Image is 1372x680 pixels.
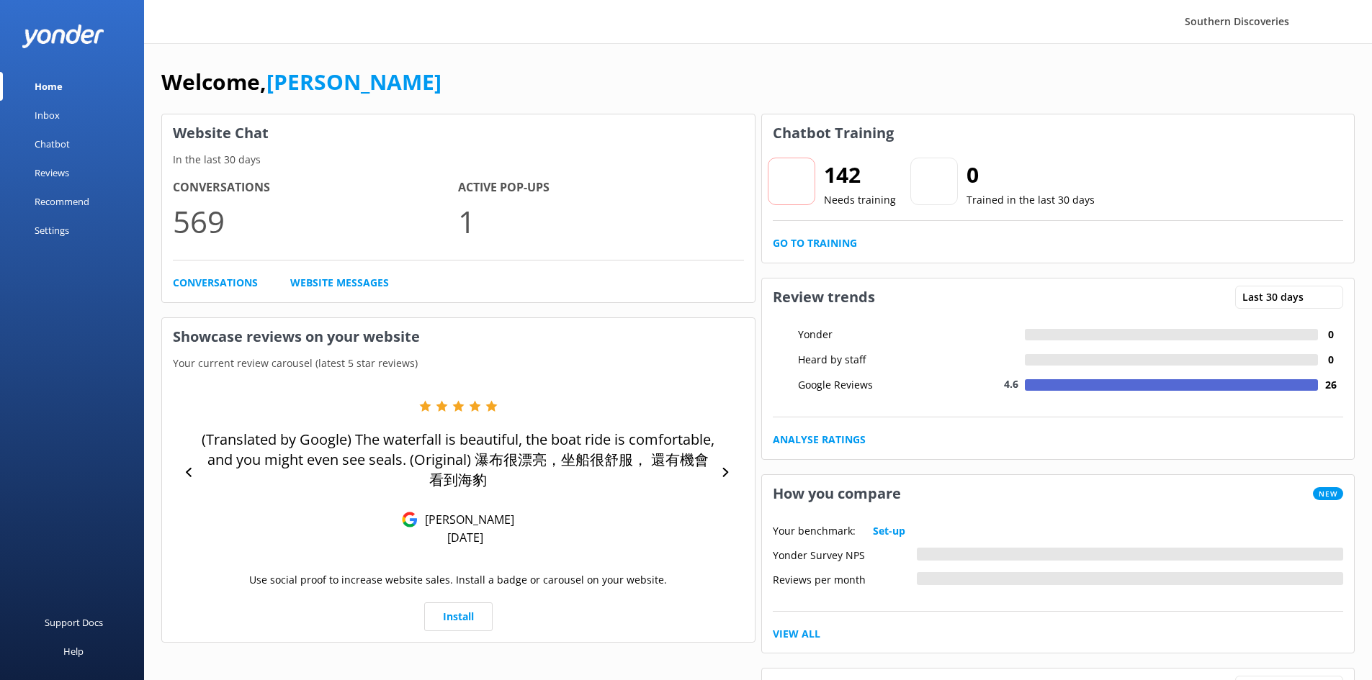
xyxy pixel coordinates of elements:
[35,101,60,130] div: Inbox
[161,65,441,99] h1: Welcome,
[824,158,896,192] h2: 142
[290,275,389,291] a: Website Messages
[1004,377,1018,391] span: 4.6
[162,114,755,152] h3: Website Chat
[967,158,1095,192] h2: 0
[22,24,104,48] img: yonder-white-logo.png
[458,197,743,245] p: 1
[447,530,483,545] p: [DATE]
[266,67,441,96] a: [PERSON_NAME]
[967,192,1095,208] p: Trained in the last 30 days
[794,327,924,343] div: Yonder
[762,475,912,512] h3: How you compare
[773,548,917,561] div: Yonder Survey NPS
[773,432,866,448] a: Analyse Ratings
[162,318,755,355] h3: Showcase reviews on your website
[35,72,63,101] div: Home
[762,114,905,152] h3: Chatbot Training
[63,637,84,666] div: Help
[162,355,755,371] p: Your current review carousel (latest 5 star reviews)
[249,572,667,588] p: Use social proof to increase website sales. Install a badge or carousel on your website.
[458,178,743,197] h4: Active Pop-ups
[824,192,896,208] p: Needs training
[173,275,258,291] a: Conversations
[762,278,886,316] h3: Review trends
[35,187,89,216] div: Recommend
[773,523,856,539] p: Your benchmark:
[418,512,514,527] p: [PERSON_NAME]
[1242,289,1312,305] span: Last 30 days
[794,377,924,393] div: Google Reviews
[162,152,755,168] p: In the last 30 days
[873,523,905,539] a: Set-up
[402,512,418,527] img: Google Reviews
[794,352,924,368] div: Heard by staff
[35,216,69,245] div: Settings
[1318,327,1343,343] h4: 0
[424,602,493,631] a: Install
[35,130,70,158] div: Chatbot
[1318,352,1343,368] h4: 0
[173,197,458,245] p: 569
[1318,377,1343,393] h4: 26
[773,235,857,251] a: Go to Training
[202,430,715,490] p: (Translated by Google) The waterfall is beautiful, the boat ride is comfortable, and you might ev...
[1313,487,1343,500] span: New
[173,178,458,197] h4: Conversations
[773,572,917,585] div: Reviews per month
[35,158,69,187] div: Reviews
[773,626,820,642] a: View All
[45,608,103,637] div: Support Docs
